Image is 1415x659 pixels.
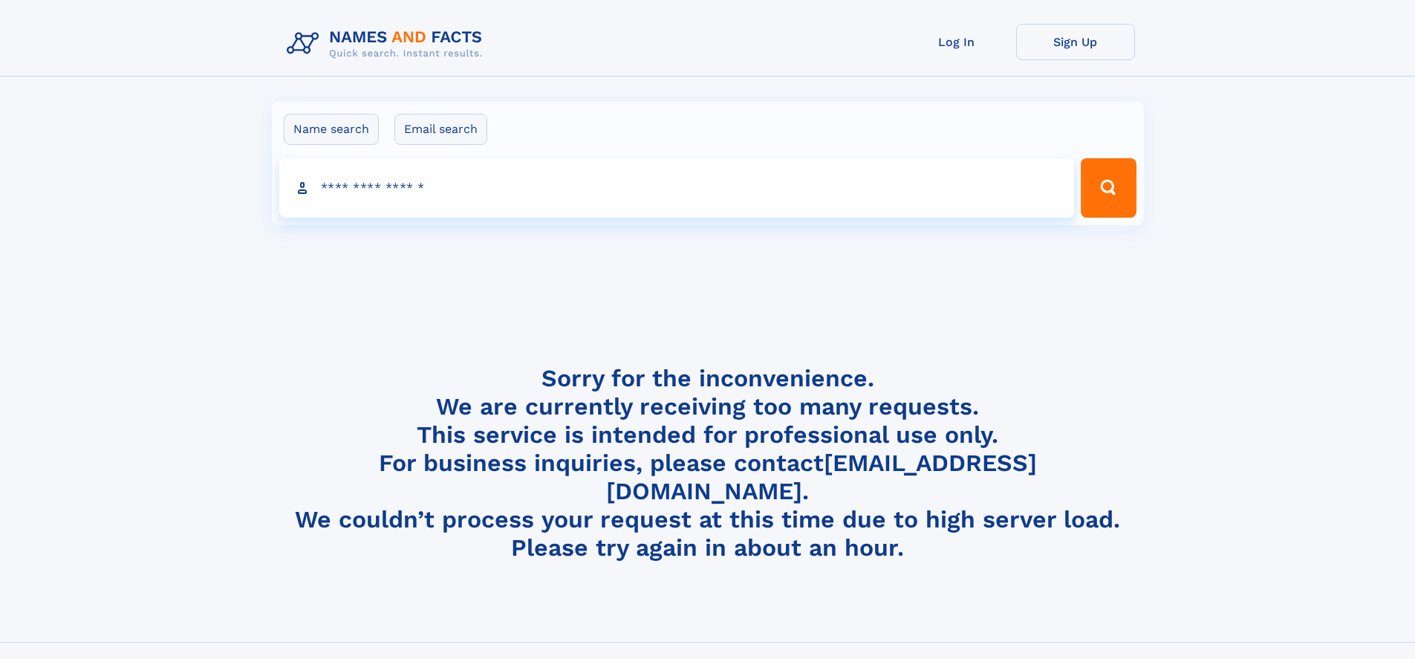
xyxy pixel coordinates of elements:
[1016,24,1135,60] a: Sign Up
[1081,158,1136,218] button: Search Button
[394,114,487,145] label: Email search
[606,449,1037,505] a: [EMAIL_ADDRESS][DOMAIN_NAME]
[281,364,1135,562] h4: Sorry for the inconvenience. We are currently receiving too many requests. This service is intend...
[897,24,1016,60] a: Log In
[281,24,495,64] img: Logo Names and Facts
[284,114,379,145] label: Name search
[279,158,1075,218] input: search input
